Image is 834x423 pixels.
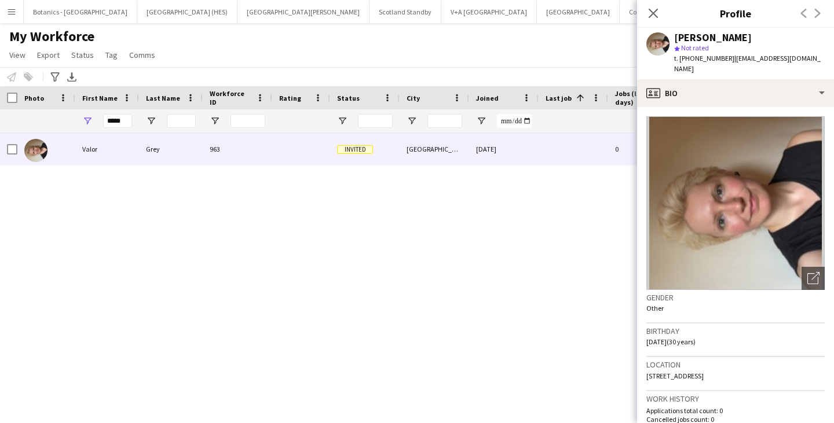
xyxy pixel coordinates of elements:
[646,116,825,290] img: Crew avatar or photo
[237,1,370,23] button: [GEOGRAPHIC_DATA][PERSON_NAME]
[82,94,118,102] span: First Name
[24,1,137,23] button: Botanics - [GEOGRAPHIC_DATA]
[24,94,44,102] span: Photo
[407,94,420,102] span: City
[137,1,237,23] button: [GEOGRAPHIC_DATA] (HES)
[637,79,834,107] div: Bio
[681,43,709,52] span: Not rated
[279,94,301,102] span: Rating
[537,1,620,23] button: [GEOGRAPHIC_DATA]
[125,47,160,62] a: Comms
[101,47,122,62] a: Tag
[167,114,196,128] input: Last Name Filter Input
[469,133,539,165] div: [DATE]
[67,47,98,62] a: Status
[139,133,203,165] div: Grey
[48,70,62,84] app-action-btn: Advanced filters
[674,32,752,43] div: [PERSON_NAME]
[646,371,704,380] span: [STREET_ADDRESS]
[203,133,272,165] div: 963
[358,114,393,128] input: Status Filter Input
[210,116,220,126] button: Open Filter Menu
[210,89,251,106] span: Workforce ID
[37,50,60,60] span: Export
[646,337,696,346] span: [DATE] (30 years)
[441,1,537,23] button: V+A [GEOGRAPHIC_DATA]
[427,114,462,128] input: City Filter Input
[476,116,487,126] button: Open Filter Menu
[646,292,825,303] h3: Gender
[646,326,825,336] h3: Birthday
[337,145,373,154] span: Invited
[231,114,265,128] input: Workforce ID Filter Input
[546,94,572,102] span: Last job
[674,54,821,73] span: | [EMAIL_ADDRESS][DOMAIN_NAME]
[476,94,499,102] span: Joined
[24,139,47,162] img: Valor Grey
[9,28,94,45] span: My Workforce
[615,89,663,106] span: Jobs (last 90 days)
[9,50,25,60] span: View
[75,133,139,165] div: Valor
[82,116,93,126] button: Open Filter Menu
[65,70,79,84] app-action-btn: Export XLSX
[337,116,348,126] button: Open Filter Menu
[646,304,664,312] span: Other
[637,6,834,21] h3: Profile
[620,1,707,23] button: Conifox Adventure Park
[32,47,64,62] a: Export
[146,94,180,102] span: Last Name
[5,47,30,62] a: View
[802,267,825,290] div: Open photos pop-in
[646,393,825,404] h3: Work history
[146,116,156,126] button: Open Filter Menu
[497,114,532,128] input: Joined Filter Input
[71,50,94,60] span: Status
[608,133,683,165] div: 0
[105,50,118,60] span: Tag
[370,1,441,23] button: Scotland Standby
[407,116,417,126] button: Open Filter Menu
[674,54,734,62] span: t. [PHONE_NUMBER]
[103,114,132,128] input: First Name Filter Input
[337,94,360,102] span: Status
[400,133,469,165] div: [GEOGRAPHIC_DATA]
[646,359,825,370] h3: Location
[646,406,825,415] p: Applications total count: 0
[129,50,155,60] span: Comms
